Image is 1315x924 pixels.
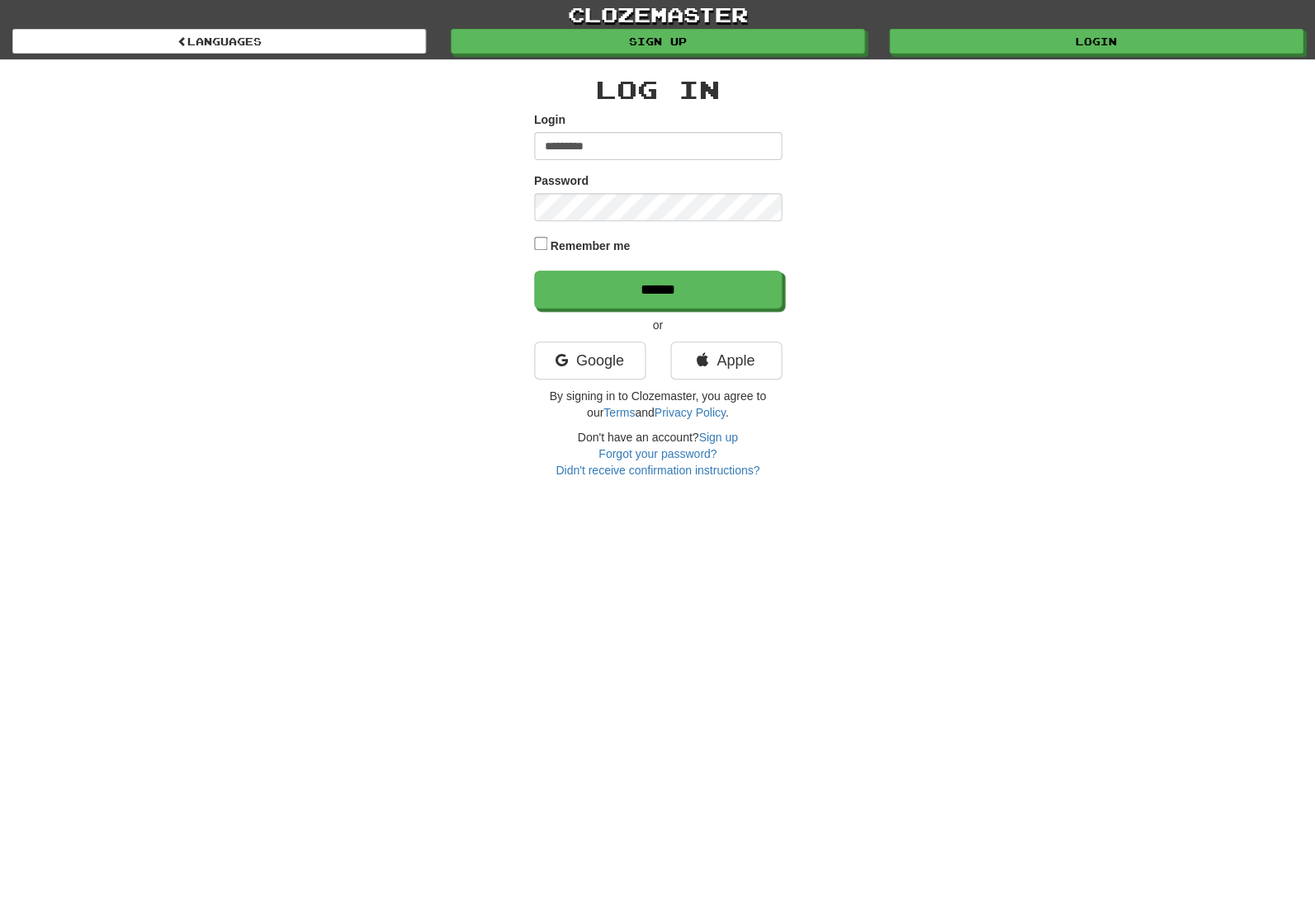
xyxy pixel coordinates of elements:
label: Login [534,111,565,128]
a: Forgot your password? [598,447,717,460]
label: Remember me [550,238,630,254]
a: Terms [603,406,635,419]
label: Password [534,172,589,189]
a: Didn't receive confirmation instructions? [556,464,759,477]
a: Sign up [698,431,737,444]
a: Privacy Policy [654,406,725,419]
a: Google [534,342,646,379]
p: By signing in to Clozemaster, you agree to our and . [534,388,782,421]
a: Languages [12,29,426,54]
a: Login [889,29,1303,54]
a: Sign up [451,29,864,54]
div: Don't have an account? [534,429,782,478]
a: Apple [670,342,782,379]
p: or [534,317,782,333]
h2: Log In [534,76,782,103]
